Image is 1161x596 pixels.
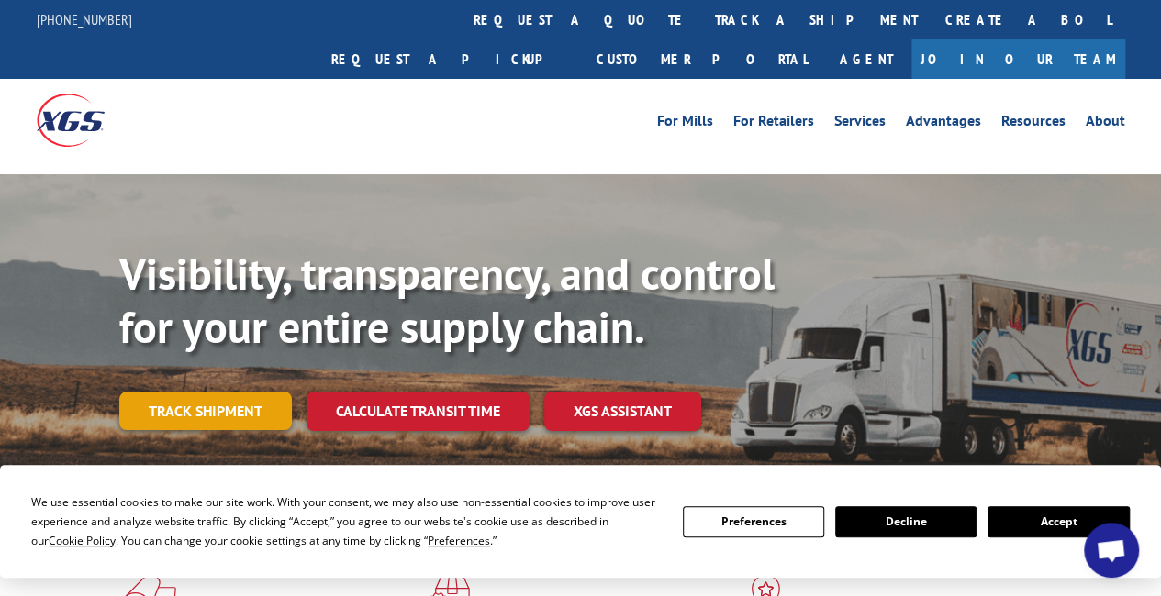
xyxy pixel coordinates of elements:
div: Open chat [1084,523,1139,578]
a: Agent [821,39,911,79]
button: Decline [835,506,977,537]
a: Request a pickup [318,39,583,79]
a: For Mills [657,114,713,134]
a: Advantages [906,114,981,134]
span: Cookie Policy [49,533,116,548]
a: [PHONE_NUMBER] [37,10,132,28]
a: XGS ASSISTANT [544,392,701,431]
a: Services [834,114,886,134]
div: We use essential cookies to make our site work. With your consent, we may also use non-essential ... [31,492,660,550]
b: Visibility, transparency, and control for your entire supply chain. [119,245,775,355]
span: Preferences [428,533,490,548]
button: Preferences [683,506,824,537]
a: About [1086,114,1125,134]
a: Track shipment [119,392,292,430]
a: Join Our Team [911,39,1125,79]
a: For Retailers [733,114,814,134]
a: Resources [1001,114,1066,134]
a: Calculate transit time [307,392,530,431]
button: Accept [988,506,1129,537]
a: Customer Portal [583,39,821,79]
